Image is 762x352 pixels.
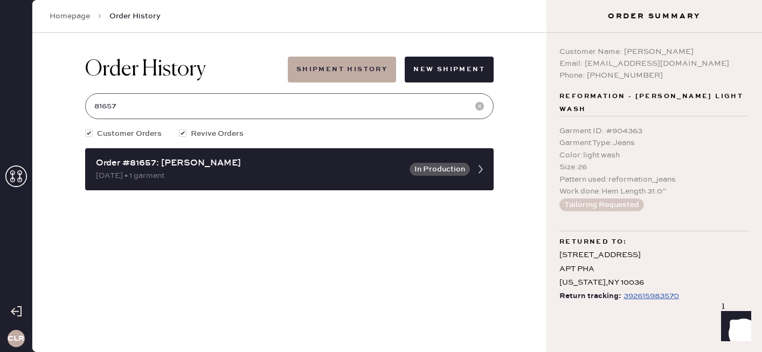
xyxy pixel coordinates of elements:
[559,70,749,81] div: Phone: [PHONE_NUMBER]
[559,249,749,289] div: [STREET_ADDRESS] APT PHA [US_STATE] , NY 10036
[559,289,621,303] span: Return tracking:
[97,128,162,140] span: Customer Orders
[559,90,749,116] span: Reformation - [PERSON_NAME] light wash
[559,149,749,161] div: Color : light wash
[559,58,749,70] div: Email: [EMAIL_ADDRESS][DOMAIN_NAME]
[85,93,494,119] input: Search by order number, customer name, email or phone number
[686,175,725,189] th: QTY
[621,289,679,303] a: 392615983570
[50,11,90,22] a: Homepage
[711,303,757,350] iframe: To enrich screen reader interactions, please activate Accessibility in Grammarly extension settings
[559,174,749,185] div: Pattern used : reformation_jeans
[34,107,725,120] div: Customer information
[34,78,725,91] div: Order # 82119
[96,157,403,170] div: Order #81657: [PERSON_NAME]
[34,65,725,78] div: Packing list
[559,125,749,137] div: Garment ID : # 904363
[85,57,206,82] h1: Order History
[34,175,97,189] th: ID
[97,189,685,203] td: Basic Sleeved Dress - Reformation - Maven Dress Fior Di Latte - Size: 10
[559,236,627,249] span: Returned to:
[559,137,749,149] div: Garment Type : Jeans
[559,46,749,58] div: Customer Name: [PERSON_NAME]
[109,11,161,22] span: Order History
[97,175,685,189] th: Description
[191,128,244,140] span: Revive Orders
[34,189,97,203] td: 928821
[34,120,725,159] div: # 88820 [PERSON_NAME] [PERSON_NAME] [EMAIL_ADDRESS][DOMAIN_NAME]
[559,198,644,211] button: Tailoring Requested
[410,163,470,176] button: In Production
[686,189,725,203] td: 1
[8,335,24,342] h3: CLR
[559,161,749,173] div: Size : 26
[288,57,396,82] button: Shipment History
[96,170,403,182] div: [DATE] • 1 garment
[546,11,762,22] h3: Order Summary
[405,57,494,82] button: New Shipment
[559,185,749,197] div: Work done : Hem Length 31.0”
[624,289,679,302] div: https://www.fedex.com/apps/fedextrack/?tracknumbers=392615983570&cntry_code=US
